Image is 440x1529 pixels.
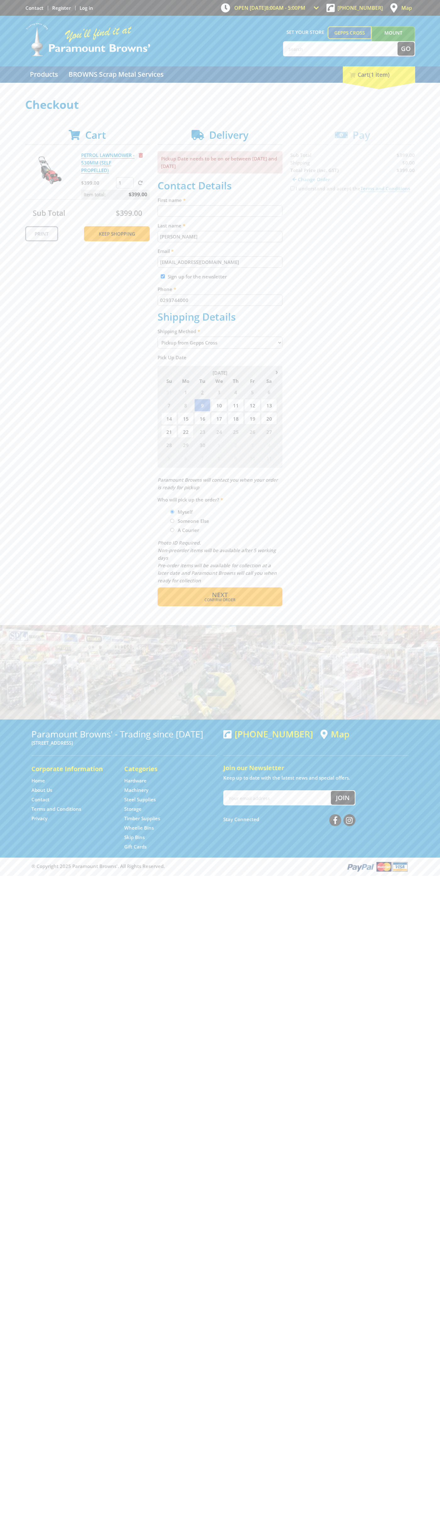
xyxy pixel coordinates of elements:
span: 3 [244,439,260,451]
span: 24 [211,425,227,438]
span: 23 [194,425,210,438]
span: 3 [211,386,227,398]
span: 21 [161,425,177,438]
a: Gepps Cross [328,26,371,39]
label: Shipping Method [158,328,282,335]
label: Phone [158,285,282,293]
em: Paramount Browns will contact you when your order is ready for pickup [158,477,278,490]
span: 7 [194,452,210,464]
label: Last name [158,222,282,229]
a: Go to the Products page [25,66,63,83]
span: 5 [161,452,177,464]
span: 8 [178,399,194,412]
span: Fr [244,377,260,385]
a: Print [25,226,58,241]
span: 22 [178,425,194,438]
a: Go to the Storage page [124,806,142,812]
img: Paramount Browns' [25,22,151,57]
input: Your email address [224,791,331,805]
span: 10 [244,452,260,464]
p: [STREET_ADDRESS] [31,739,217,747]
a: Go to the registration page [52,5,71,11]
label: Email [158,247,282,255]
button: Go [398,42,415,56]
label: Pick Up Date [158,354,282,361]
span: 6 [261,386,277,398]
span: $399.00 [116,208,142,218]
span: OPEN [DATE] [234,4,305,11]
div: Cart [343,66,415,83]
input: Please select who will pick up the order. [170,510,174,514]
span: 14 [161,412,177,425]
input: Please select who will pick up the order. [170,519,174,523]
input: Search [284,42,398,56]
span: 31 [161,386,177,398]
span: 2 [228,439,244,451]
h2: Contact Details [158,180,282,192]
a: View a map of Gepps Cross location [320,729,349,739]
a: Go to the BROWNS Scrap Metal Services page [64,66,168,83]
span: 25 [228,425,244,438]
label: Myself [175,507,195,517]
span: 11 [261,452,277,464]
a: Go to the Hardware page [124,777,147,784]
a: Go to the Privacy page [31,815,47,822]
label: Someone Else [175,516,211,526]
input: Please enter your telephone number. [158,294,282,306]
span: 15 [178,412,194,425]
span: 1 [178,386,194,398]
span: 13 [261,399,277,412]
div: Stay Connected [223,812,355,827]
span: 1 [211,439,227,451]
em: Photo ID Required. Non-preorder items will be available after 5 working days Pre-order items will... [158,540,277,584]
span: 20 [261,412,277,425]
span: Sub Total [33,208,65,218]
button: Next Confirm order [158,587,282,606]
span: Cart [85,128,106,142]
input: Please enter your last name. [158,231,282,242]
span: 26 [244,425,260,438]
p: Keep up to date with the latest news and special offers. [223,774,409,781]
a: Log in [80,5,93,11]
span: 7 [161,399,177,412]
a: Remove from cart [139,152,143,158]
h2: Shipping Details [158,311,282,323]
span: Delivery [209,128,248,142]
h5: Corporate Information [31,764,112,773]
span: (1 item) [369,71,390,78]
span: 4 [261,439,277,451]
span: Su [161,377,177,385]
span: Mo [178,377,194,385]
h5: Join our Newsletter [223,764,409,772]
span: Confirm order [171,598,269,602]
a: Go to the Steel Supplies page [124,796,156,803]
img: PETROL LAWNMOWER - 530MM (SELF PROPELLED) [31,151,69,189]
a: Keep Shopping [84,226,150,241]
span: 2 [194,386,210,398]
select: Please select a shipping method. [158,337,282,349]
span: 9 [228,452,244,464]
span: 8:00am - 5:00pm [266,4,305,11]
span: 9 [194,399,210,412]
h3: Paramount Browns' - Trading since [DATE] [31,729,217,739]
span: $399.00 [129,190,147,199]
button: Join [331,791,355,805]
h1: Checkout [25,98,415,111]
p: $399.00 [81,179,115,187]
span: Th [228,377,244,385]
a: Go to the Contact page [31,796,49,803]
div: [PHONE_NUMBER] [223,729,313,739]
span: 17 [211,412,227,425]
a: Go to the Contact page [25,5,43,11]
span: 19 [244,412,260,425]
span: We [211,377,227,385]
img: PayPal, Mastercard, Visa accepted [346,861,409,872]
a: PETROL LAWNMOWER - 530MM (SELF PROPELLED) [81,152,135,174]
label: Who will pick up the order? [158,496,282,503]
span: Sa [261,377,277,385]
label: A Courier [175,525,201,535]
input: Please select who will pick up the order. [170,528,174,532]
a: Go to the Home page [31,777,45,784]
span: 30 [194,439,210,451]
a: Go to the Timber Supplies page [124,815,160,822]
